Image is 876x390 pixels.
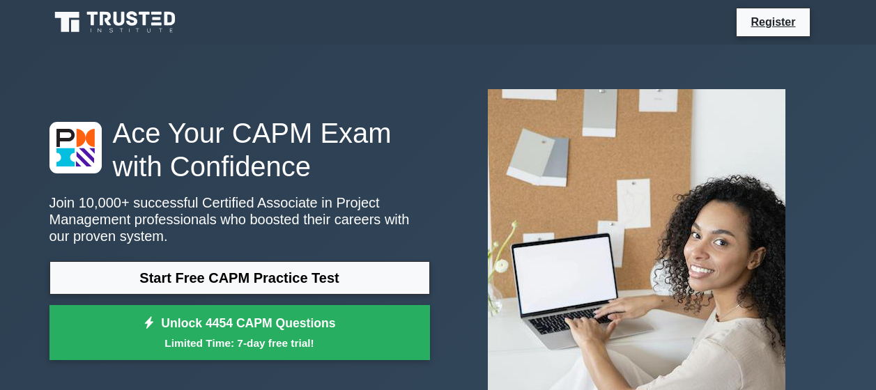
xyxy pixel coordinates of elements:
[49,305,430,361] a: Unlock 4454 CAPM QuestionsLimited Time: 7-day free trial!
[49,194,430,244] p: Join 10,000+ successful Certified Associate in Project Management professionals who boosted their...
[49,116,430,183] h1: Ace Your CAPM Exam with Confidence
[742,13,804,31] a: Register
[49,261,430,295] a: Start Free CAPM Practice Test
[67,335,413,351] small: Limited Time: 7-day free trial!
